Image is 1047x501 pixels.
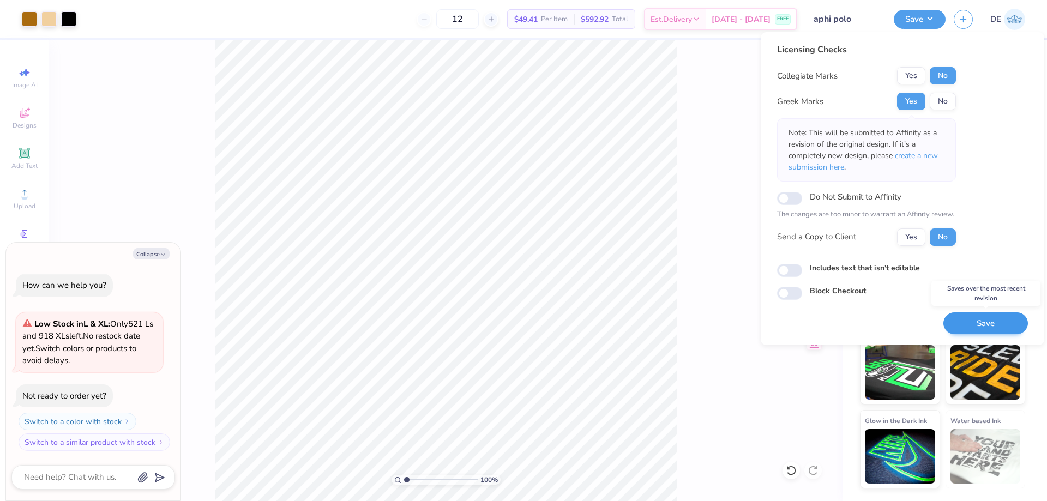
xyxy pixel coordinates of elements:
[930,228,956,246] button: No
[777,231,856,243] div: Send a Copy to Client
[897,67,925,84] button: Yes
[34,318,110,329] strong: Low Stock in L & XL :
[12,81,38,89] span: Image AI
[777,95,823,108] div: Greek Marks
[158,439,164,445] img: Switch to a similar product with stock
[897,228,925,246] button: Yes
[480,475,498,485] span: 100 %
[436,9,479,29] input: – –
[950,415,1001,426] span: Water based Ink
[931,281,1040,306] div: Saves over the most recent revision
[651,14,692,25] span: Est. Delivery
[897,93,925,110] button: Yes
[777,15,789,23] span: FREE
[777,43,956,56] div: Licensing Checks
[990,13,1001,26] span: DE
[19,413,136,430] button: Switch to a color with stock
[22,280,106,291] div: How can we help you?
[13,121,37,130] span: Designs
[581,14,609,25] span: $592.92
[11,161,38,170] span: Add Text
[612,14,628,25] span: Total
[810,285,866,297] label: Block Checkout
[865,415,927,426] span: Glow in the Dark Ink
[22,390,106,401] div: Not ready to order yet?
[22,330,140,354] span: No restock date yet.
[810,262,920,274] label: Includes text that isn't editable
[805,8,886,30] input: Untitled Design
[990,9,1025,30] a: DE
[124,418,130,425] img: Switch to a color with stock
[865,429,935,484] img: Glow in the Dark Ink
[514,14,538,25] span: $49.41
[14,202,35,210] span: Upload
[865,345,935,400] img: Neon Ink
[777,209,956,220] p: The changes are too minor to warrant an Affinity review.
[541,14,568,25] span: Per Item
[789,127,944,173] p: Note: This will be submitted to Affinity as a revision of the original design. If it's a complete...
[943,312,1028,335] button: Save
[894,10,946,29] button: Save
[950,429,1021,484] img: Water based Ink
[712,14,771,25] span: [DATE] - [DATE]
[133,248,170,259] button: Collapse
[1004,9,1025,30] img: Djian Evardoni
[777,70,838,82] div: Collegiate Marks
[930,93,956,110] button: No
[950,345,1021,400] img: Metallic & Glitter Ink
[930,67,956,84] button: No
[19,433,170,451] button: Switch to a similar product with stock
[22,318,153,366] span: Only 521 Ls and 918 XLs left. Switch colors or products to avoid delays.
[810,190,901,204] label: Do Not Submit to Affinity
